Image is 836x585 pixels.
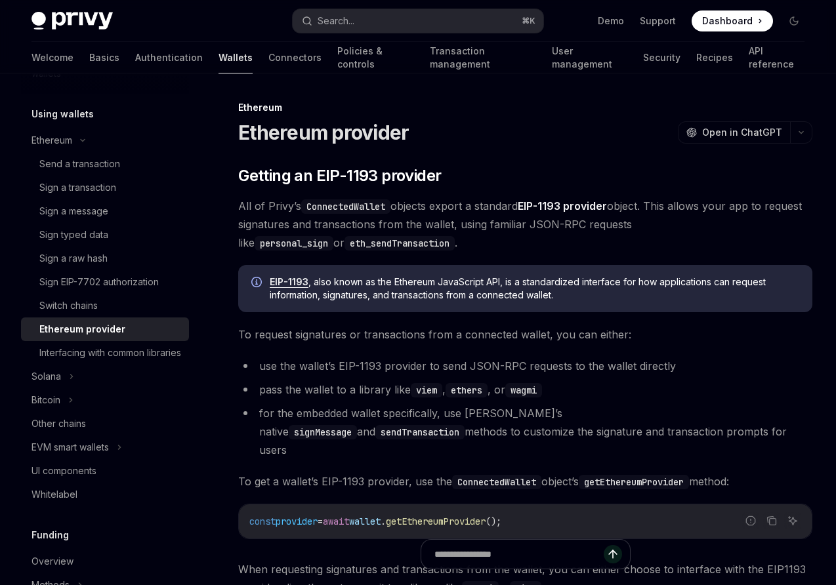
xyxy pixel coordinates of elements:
code: wagmi [505,383,542,397]
code: sendTransaction [375,425,465,439]
a: Connectors [268,42,322,73]
div: EVM smart wallets [31,439,109,455]
button: Toggle dark mode [784,10,805,31]
a: Demo [598,14,624,28]
code: getEthereumProvider [579,475,689,489]
img: dark logo [31,12,113,30]
a: UI components [21,459,189,483]
div: Overview [31,554,73,569]
span: Open in ChatGPT [702,126,782,139]
a: Whitelabel [21,483,189,506]
a: Ethereum provider [21,317,189,341]
div: Other chains [31,416,86,432]
span: To request signatures or transactions from a connected wallet, you can either: [238,325,812,344]
a: Authentication [135,42,203,73]
a: Other chains [21,412,189,435]
span: (); [486,515,501,527]
span: All of Privy’s objects export a standard object. This allows your app to request signatures and t... [238,197,812,252]
li: use the wallet’s EIP-1193 provider to send JSON-RPC requests to the wallet directly [238,357,812,375]
div: Sign typed data [39,227,108,243]
a: Sign a message [21,199,189,223]
a: EIP-1193 [270,276,308,288]
h1: Ethereum provider [238,121,409,144]
span: ⌘ K [522,16,535,26]
a: Recipes [696,42,733,73]
code: ConnectedWallet [301,199,390,214]
a: Transaction management [430,42,536,73]
div: Sign EIP-7702 authorization [39,274,159,290]
a: Dashboard [692,10,773,31]
code: signMessage [289,425,357,439]
div: Send a transaction [39,156,120,172]
span: = [318,515,323,527]
li: pass the wallet to a library like , , or [238,380,812,399]
a: Security [643,42,680,73]
span: wallet [349,515,381,527]
div: Ethereum [238,101,812,114]
div: Ethereum provider [39,321,125,337]
code: ConnectedWallet [452,475,541,489]
a: Sign a raw hash [21,247,189,270]
button: Send message [604,545,622,563]
a: API reference [749,42,805,73]
svg: Info [251,277,264,290]
div: Ethereum [31,132,72,148]
div: Switch chains [39,298,98,313]
h5: Using wallets [31,106,94,122]
a: Wallets [219,42,253,73]
div: Sign a raw hash [39,251,108,266]
span: getEthereumProvider [386,515,486,527]
div: Sign a transaction [39,180,116,195]
div: Whitelabel [31,487,77,502]
span: provider [276,515,318,527]
li: for the embedded wallet specifically, use [PERSON_NAME]’s native and methods to customize the sig... [238,404,812,459]
code: ethers [446,383,488,397]
a: Basics [89,42,119,73]
a: User management [552,42,627,73]
a: Sign typed data [21,223,189,247]
code: personal_sign [255,236,333,251]
a: Welcome [31,42,73,73]
span: await [323,515,349,527]
div: UI components [31,463,96,479]
code: eth_sendTransaction [345,236,455,251]
span: Getting an EIP-1193 provider [238,165,441,186]
h5: Funding [31,527,69,543]
a: Switch chains [21,294,189,317]
a: Sign a transaction [21,176,189,199]
button: Ask AI [784,512,801,529]
a: Overview [21,550,189,573]
a: Interfacing with common libraries [21,341,189,365]
span: . [381,515,386,527]
code: viem [411,383,442,397]
button: Open in ChatGPT [678,121,790,144]
div: Sign a message [39,203,108,219]
a: Sign EIP-7702 authorization [21,270,189,294]
button: Search...⌘K [293,9,543,33]
a: EIP-1193 provider [518,199,607,213]
div: Solana [31,369,61,384]
span: To get a wallet’s EIP-1193 provider, use the object’s method: [238,472,812,491]
span: , also known as the Ethereum JavaScript API, is a standardized interface for how applications can... [270,275,799,302]
div: Search... [318,13,354,29]
span: const [249,515,276,527]
div: Bitcoin [31,392,60,408]
button: Report incorrect code [742,512,759,529]
a: Policies & controls [337,42,414,73]
a: Send a transaction [21,152,189,176]
span: Dashboard [702,14,753,28]
div: Interfacing with common libraries [39,345,181,361]
button: Copy the contents from the code block [763,512,780,529]
a: Support [640,14,676,28]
